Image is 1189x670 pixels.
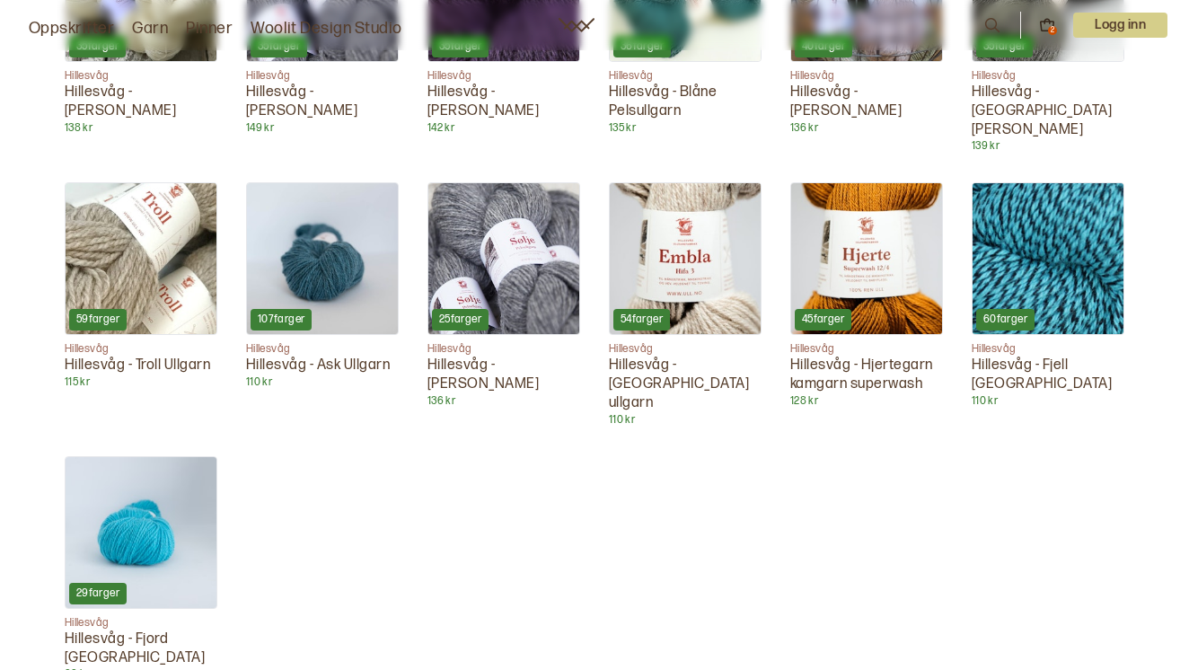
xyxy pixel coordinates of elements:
p: Hillesvåg [65,616,217,630]
a: Garn [132,16,168,41]
a: Hillesvåg - Embla ullgarn54fargerHillesvågHillesvåg - [GEOGRAPHIC_DATA] ullgarn110 kr [609,182,762,427]
p: Hillesvåg - Fjord [GEOGRAPHIC_DATA] [65,630,217,668]
p: Hillesvåg - [PERSON_NAME] [790,84,943,121]
a: Hillesvåg - Luna Lamullgarn25fargerHillesvågHillesvåg - [PERSON_NAME]136 kr [427,182,580,427]
p: Hillesvåg [427,342,580,357]
p: 60 farger [983,313,1027,327]
p: Hillesvåg - Blåne Pelsullgarn [609,84,762,121]
p: 107 farger [258,313,304,327]
p: Hillesvåg - [GEOGRAPHIC_DATA][PERSON_NAME] [972,84,1124,139]
p: Hillesvåg - [PERSON_NAME] [427,357,580,394]
button: User dropdown [1073,13,1167,38]
p: Hillesvåg [609,342,762,357]
p: 110 kr [972,394,1124,409]
p: 25 farger [439,313,481,327]
p: 135 kr [609,121,762,136]
p: 128 kr [790,394,943,409]
p: Hillesvåg [427,69,580,84]
p: 115 kr [65,375,217,390]
p: Hillesvåg - Hjertegarn kamgarn superwash [790,357,943,394]
p: Hillesvåg [972,69,1124,84]
p: Hillesvåg - [GEOGRAPHIC_DATA] ullgarn [609,357,762,412]
img: Hillesvåg - Fjord Sokkegarn [66,457,216,608]
img: Hillesvåg - Troll Ullgarn [66,183,216,334]
p: 136 kr [427,394,580,409]
a: Hillesvåg - Hjertegarn kamgarn superwash45fargerHillesvågHillesvåg - Hjertegarn kamgarn superwash... [790,182,943,427]
img: Hillesvåg - Luna Lamullgarn [428,183,579,334]
p: Hillesvåg - [PERSON_NAME] [65,84,217,121]
p: 110 kr [246,375,399,390]
p: 138 kr [65,121,217,136]
img: Hillesvåg - Fjell Sokkegarn [973,183,1123,334]
p: Hillesvåg [790,69,943,84]
a: Pinner [186,16,233,41]
p: Hillesvåg - [PERSON_NAME] [246,84,399,121]
p: Hillesvåg - [PERSON_NAME] [427,84,580,121]
p: Hillesvåg [65,69,217,84]
p: 59 farger [76,313,119,327]
p: 142 kr [427,121,580,136]
a: Hillesvåg - Fjell Sokkegarn60fargerHillesvågHillesvåg - Fjell [GEOGRAPHIC_DATA]110 kr [972,182,1124,427]
p: Hillesvåg [790,342,943,357]
p: 54 farger [621,313,663,327]
p: 45 farger [802,313,844,327]
p: Hillesvåg [246,342,399,357]
p: Logg inn [1073,13,1167,38]
p: 29 farger [76,586,119,601]
p: 136 kr [790,121,943,136]
p: Hillesvåg - Fjell [GEOGRAPHIC_DATA] [972,357,1124,394]
a: Woolit [559,18,594,32]
div: 2 [1048,26,1057,35]
p: Hillesvåg [609,69,762,84]
p: Hillesvåg - Ask Ullgarn [246,357,399,375]
img: Hillesvåg - Hjertegarn kamgarn superwash [791,183,942,334]
a: Woolit Design Studio [251,16,402,41]
p: Hillesvåg [972,342,1124,357]
img: Hillesvåg - Ask Ullgarn [247,183,398,334]
p: 149 kr [246,121,399,136]
button: 2 [1039,17,1055,33]
a: Hillesvåg - Troll Ullgarn59fargerHillesvågHillesvåg - Troll Ullgarn115 kr [65,182,217,427]
p: Hillesvåg [65,342,217,357]
p: Hillesvåg [246,69,399,84]
a: Oppskrifter [29,16,114,41]
p: Hillesvåg - Troll Ullgarn [65,357,217,375]
a: Hillesvåg - Ask Ullgarn107fargerHillesvågHillesvåg - Ask Ullgarn110 kr [246,182,399,427]
p: 139 kr [972,139,1124,154]
img: Hillesvåg - Embla ullgarn [610,183,761,334]
p: 110 kr [609,413,762,428]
